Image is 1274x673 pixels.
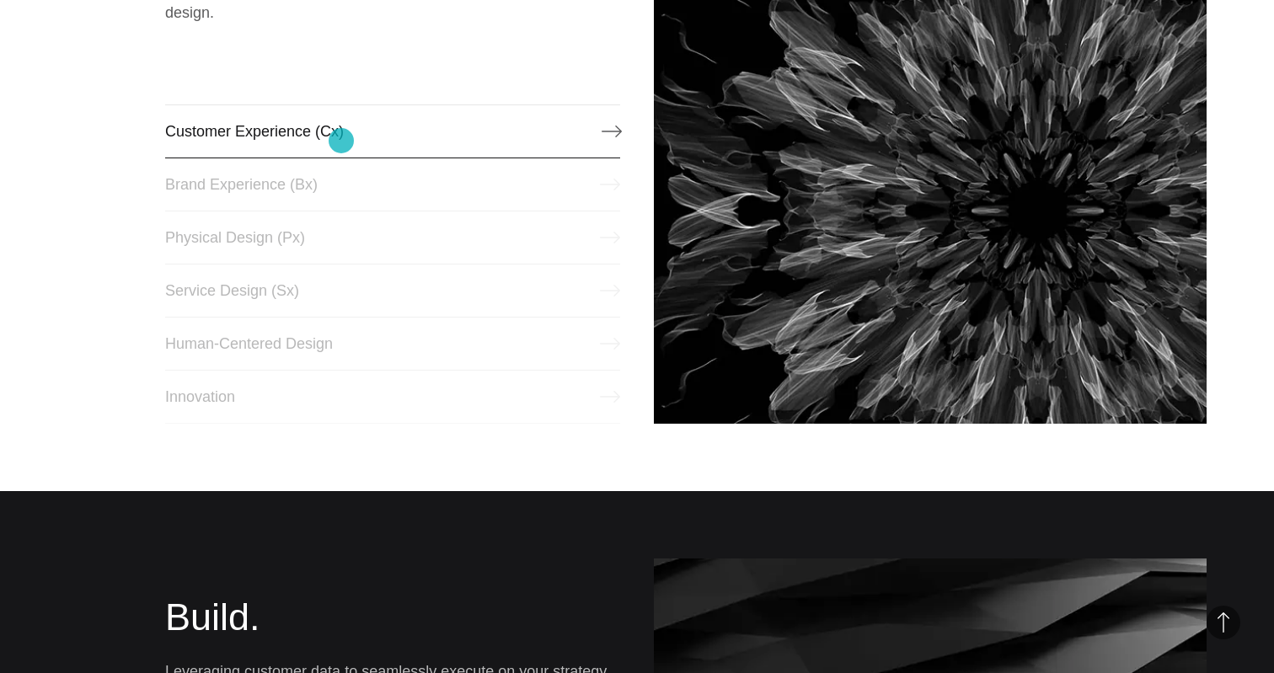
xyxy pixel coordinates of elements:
h2: Build. [165,592,620,643]
a: Service Design (Sx) [165,264,620,318]
button: Back to Top [1207,606,1240,639]
a: Customer Experience (Cx) [165,104,620,158]
a: Human-Centered Design [165,317,620,371]
a: Brand Experience (Bx) [165,158,620,211]
a: Innovation [165,370,620,424]
a: Physical Design (Px) [165,211,620,264]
